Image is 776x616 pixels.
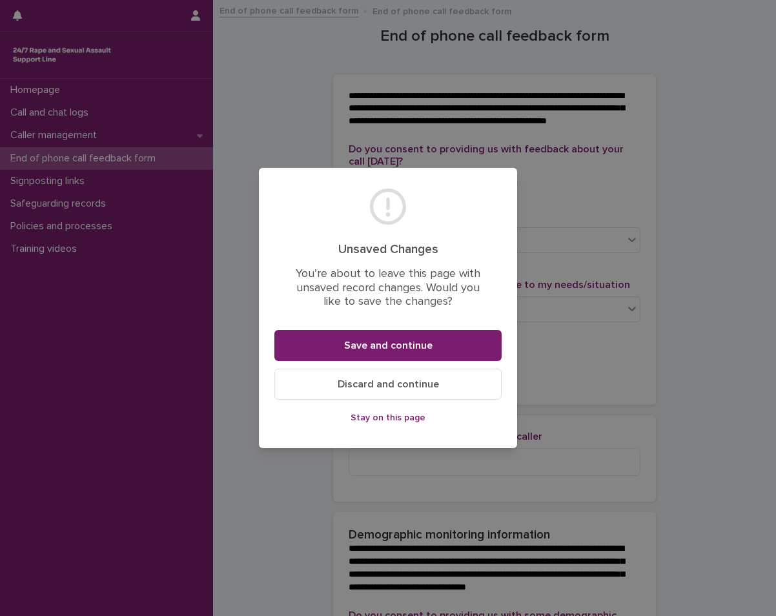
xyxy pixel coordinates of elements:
[274,369,502,400] button: Discard and continue
[290,267,486,309] p: You’re about to leave this page with unsaved record changes. Would you like to save the changes?
[274,407,502,428] button: Stay on this page
[338,379,439,389] span: Discard and continue
[351,413,425,422] span: Stay on this page
[274,330,502,361] button: Save and continue
[290,242,486,257] h2: Unsaved Changes
[344,340,433,351] span: Save and continue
